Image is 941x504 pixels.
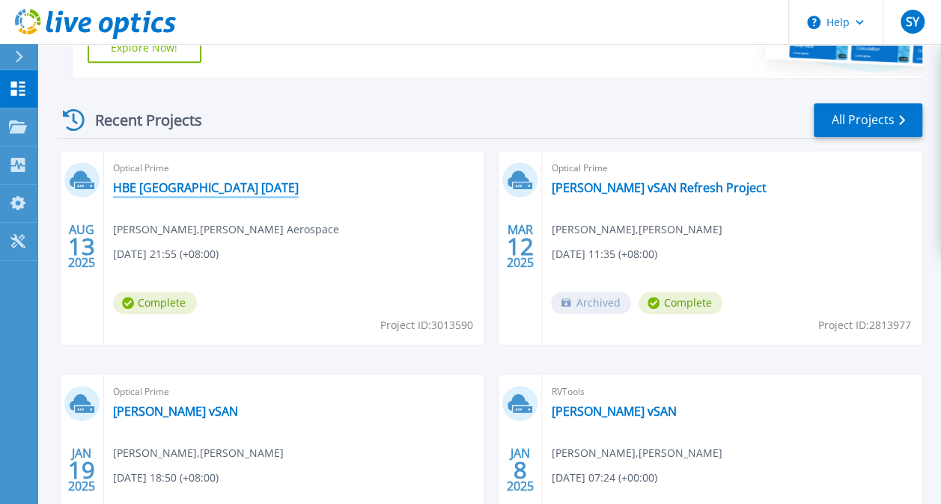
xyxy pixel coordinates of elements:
[68,240,95,253] span: 13
[639,292,722,314] span: Complete
[113,292,197,314] span: Complete
[113,384,475,400] span: Optical Prime
[113,470,219,486] span: [DATE] 18:50 (+08:00)
[113,246,219,262] span: [DATE] 21:55 (+08:00)
[68,464,95,476] span: 19
[551,404,676,419] a: [PERSON_NAME] vSAN
[380,317,472,334] span: Project ID: 3013590
[551,384,913,400] span: RVTools
[113,445,284,461] span: [PERSON_NAME] , [PERSON_NAME]
[113,180,299,195] a: HBE [GEOGRAPHIC_DATA] [DATE]
[506,443,535,497] div: JAN 2025
[506,219,535,274] div: MAR 2025
[88,33,201,63] a: Explore Now!
[551,160,913,176] span: Optical Prime
[814,103,922,137] a: All Projects
[113,160,475,176] span: Optical Prime
[67,443,96,497] div: JAN 2025
[551,292,631,314] span: Archived
[58,102,222,138] div: Recent Projects
[905,16,919,28] span: SY
[551,180,766,195] a: [PERSON_NAME] vSAN Refresh Project
[551,246,657,262] span: [DATE] 11:35 (+08:00)
[514,464,527,476] span: 8
[551,445,722,461] span: [PERSON_NAME] , [PERSON_NAME]
[113,221,339,238] span: [PERSON_NAME] , [PERSON_NAME] Aerospace
[551,470,657,486] span: [DATE] 07:24 (+00:00)
[67,219,96,274] div: AUG 2025
[551,221,722,238] span: [PERSON_NAME] , [PERSON_NAME]
[507,240,534,253] span: 12
[818,317,911,334] span: Project ID: 2813977
[113,404,238,419] a: [PERSON_NAME] vSAN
